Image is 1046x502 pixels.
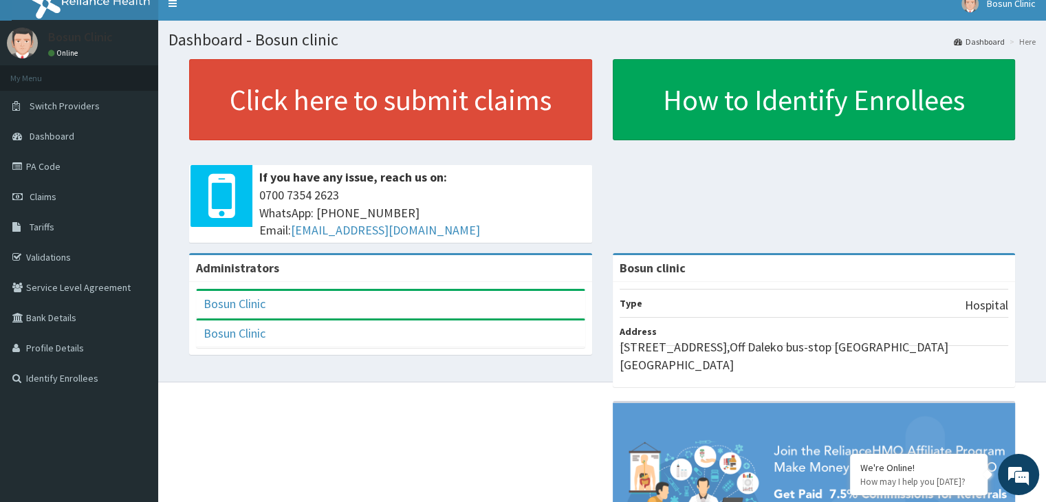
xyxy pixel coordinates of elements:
[620,260,686,276] strong: Bosun clinic
[954,36,1005,47] a: Dashboard
[168,31,1036,49] h1: Dashboard - Bosun clinic
[259,186,585,239] span: 0700 7354 2623 WhatsApp: [PHONE_NUMBER] Email:
[965,296,1008,314] p: Hospital
[204,296,265,312] a: Bosun Clinic
[620,338,1009,373] p: [STREET_ADDRESS],Off Daleko bus-stop [GEOGRAPHIC_DATA] [GEOGRAPHIC_DATA]
[620,325,657,338] b: Address
[30,100,100,112] span: Switch Providers
[30,130,74,142] span: Dashboard
[48,48,81,58] a: Online
[613,59,1016,140] a: How to Identify Enrollees
[204,325,265,341] a: Bosun Clinic
[196,260,279,276] b: Administrators
[48,31,113,43] p: Bosun Clinic
[860,476,977,488] p: How may I help you today?
[1006,36,1036,47] li: Here
[259,169,447,185] b: If you have any issue, reach us on:
[620,297,642,309] b: Type
[30,190,56,203] span: Claims
[189,59,592,140] a: Click here to submit claims
[860,461,977,474] div: We're Online!
[30,221,54,233] span: Tariffs
[7,28,38,58] img: User Image
[291,222,480,238] a: [EMAIL_ADDRESS][DOMAIN_NAME]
